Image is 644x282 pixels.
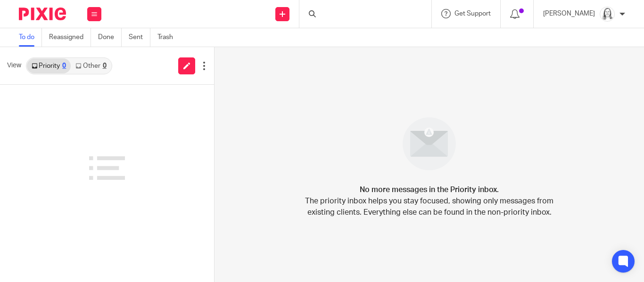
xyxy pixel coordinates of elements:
h4: No more messages in the Priority inbox. [360,184,499,195]
img: Pixie [19,8,66,20]
a: Trash [157,28,180,47]
a: Reassigned [49,28,91,47]
a: Done [98,28,122,47]
a: Priority0 [27,58,71,73]
a: To do [19,28,42,47]
span: View [7,61,21,71]
span: Get Support [454,10,491,17]
img: Eleanor%20Shakeshaft.jpg [600,7,615,22]
p: [PERSON_NAME] [543,9,595,18]
div: 0 [103,63,107,69]
img: image [396,111,462,177]
a: Other0 [71,58,111,73]
p: The priority inbox helps you stay focused, showing only messages from existing clients. Everythin... [305,195,554,218]
div: 0 [62,63,66,69]
a: Sent [129,28,150,47]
